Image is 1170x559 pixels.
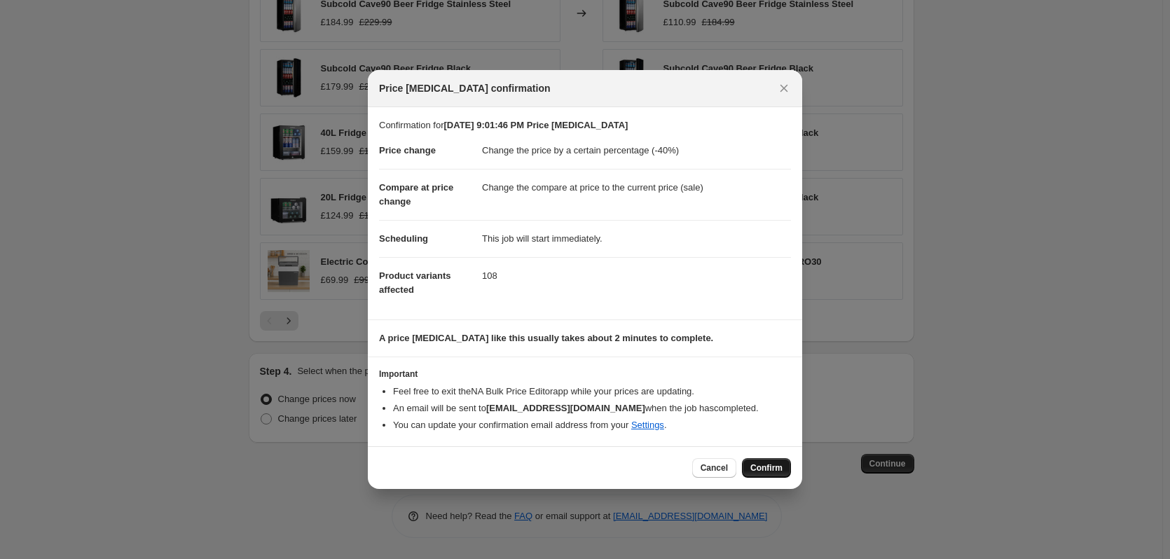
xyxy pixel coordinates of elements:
[393,385,791,399] li: Feel free to exit the NA Bulk Price Editor app while your prices are updating.
[393,418,791,432] li: You can update your confirmation email address from your .
[482,220,791,257] dd: This job will start immediately.
[701,462,728,474] span: Cancel
[379,182,453,207] span: Compare at price change
[774,78,794,98] button: Close
[750,462,783,474] span: Confirm
[482,169,791,206] dd: Change the compare at price to the current price (sale)
[393,401,791,415] li: An email will be sent to when the job has completed .
[692,458,736,478] button: Cancel
[379,118,791,132] p: Confirmation for
[379,81,551,95] span: Price [MEDICAL_DATA] confirmation
[379,270,451,295] span: Product variants affected
[486,403,645,413] b: [EMAIL_ADDRESS][DOMAIN_NAME]
[379,333,713,343] b: A price [MEDICAL_DATA] like this usually takes about 2 minutes to complete.
[443,120,628,130] b: [DATE] 9:01:46 PM Price [MEDICAL_DATA]
[631,420,664,430] a: Settings
[482,257,791,294] dd: 108
[482,132,791,169] dd: Change the price by a certain percentage (-40%)
[379,233,428,244] span: Scheduling
[742,458,791,478] button: Confirm
[379,368,791,380] h3: Important
[379,145,436,156] span: Price change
